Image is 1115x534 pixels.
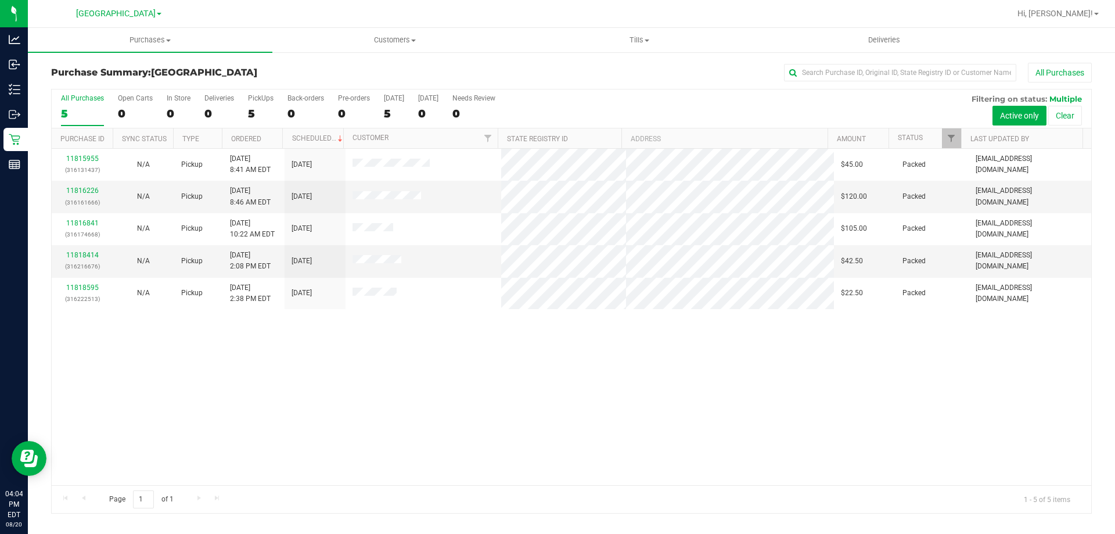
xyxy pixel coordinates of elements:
div: 0 [204,107,234,120]
span: [DATE] [292,288,312,299]
span: Hi, [PERSON_NAME]! [1017,9,1093,18]
iframe: Resource center [12,441,46,476]
a: Sync Status [122,135,167,143]
a: Tills [517,28,761,52]
p: (316131437) [59,164,106,175]
div: PickUps [248,94,274,102]
span: [DATE] [292,223,312,234]
a: Last Updated By [970,135,1029,143]
div: 5 [61,107,104,120]
div: 0 [418,107,438,120]
a: State Registry ID [507,135,568,143]
div: 0 [167,107,190,120]
input: Search Purchase ID, Original ID, State Registry ID or Customer Name... [784,64,1016,81]
span: Not Applicable [137,192,150,200]
inline-svg: Inbound [9,59,20,70]
span: Not Applicable [137,257,150,265]
a: Customers [272,28,517,52]
span: [GEOGRAPHIC_DATA] [76,9,156,19]
span: Multiple [1049,94,1082,103]
span: [DATE] 8:46 AM EDT [230,185,271,207]
span: [DATE] 10:22 AM EDT [230,218,275,240]
div: Pre-orders [338,94,370,102]
a: 11816226 [66,187,99,195]
span: Packed [902,191,926,202]
inline-svg: Outbound [9,109,20,120]
span: Packed [902,256,926,267]
a: Purchases [28,28,272,52]
button: N/A [137,288,150,299]
span: Not Applicable [137,224,150,232]
span: Filtering on status: [972,94,1047,103]
span: [DATE] [292,256,312,267]
div: Back-orders [287,94,324,102]
p: (316216676) [59,261,106,272]
a: Type [182,135,199,143]
span: [EMAIL_ADDRESS][DOMAIN_NAME] [976,282,1084,304]
div: Open Carts [118,94,153,102]
a: Ordered [231,135,261,143]
span: Page of 1 [99,490,183,508]
a: Status [898,134,923,142]
button: N/A [137,159,150,170]
inline-svg: Analytics [9,34,20,45]
span: Pickup [181,256,203,267]
p: (316222513) [59,293,106,304]
inline-svg: Reports [9,159,20,170]
button: Clear [1048,106,1082,126]
inline-svg: Retail [9,134,20,145]
a: Customer [353,134,389,142]
div: 5 [248,107,274,120]
span: $45.00 [841,159,863,170]
h3: Purchase Summary: [51,67,398,78]
span: Not Applicable [137,289,150,297]
a: Deliveries [762,28,1006,52]
span: Tills [517,35,761,45]
button: N/A [137,256,150,267]
span: Packed [902,159,926,170]
div: All Purchases [61,94,104,102]
span: Packed [902,288,926,299]
p: 08/20 [5,520,23,529]
span: Deliveries [853,35,916,45]
p: (316174668) [59,229,106,240]
span: $105.00 [841,223,867,234]
inline-svg: Inventory [9,84,20,95]
div: 0 [452,107,495,120]
p: 04:04 PM EDT [5,489,23,520]
input: 1 [133,490,154,508]
span: Pickup [181,159,203,170]
div: 0 [118,107,153,120]
span: [EMAIL_ADDRESS][DOMAIN_NAME] [976,218,1084,240]
a: Scheduled [292,134,345,142]
span: [DATE] 8:41 AM EDT [230,153,271,175]
span: [EMAIL_ADDRESS][DOMAIN_NAME] [976,250,1084,272]
span: [GEOGRAPHIC_DATA] [151,67,257,78]
a: Purchase ID [60,135,105,143]
span: 1 - 5 of 5 items [1015,490,1080,508]
span: $42.50 [841,256,863,267]
p: (316161666) [59,197,106,208]
div: Deliveries [204,94,234,102]
span: $120.00 [841,191,867,202]
button: N/A [137,191,150,202]
span: [DATE] 2:08 PM EDT [230,250,271,272]
div: 5 [384,107,404,120]
a: 11818595 [66,284,99,292]
a: 11818414 [66,251,99,259]
div: In Store [167,94,190,102]
div: [DATE] [418,94,438,102]
span: Packed [902,223,926,234]
a: Amount [837,135,866,143]
th: Address [621,128,828,149]
span: Purchases [28,35,272,45]
div: 0 [287,107,324,120]
button: N/A [137,223,150,234]
span: $22.50 [841,288,863,299]
a: Filter [479,128,498,148]
span: Not Applicable [137,160,150,169]
a: 11816841 [66,219,99,227]
a: Filter [942,128,961,148]
span: Pickup [181,288,203,299]
div: 0 [338,107,370,120]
